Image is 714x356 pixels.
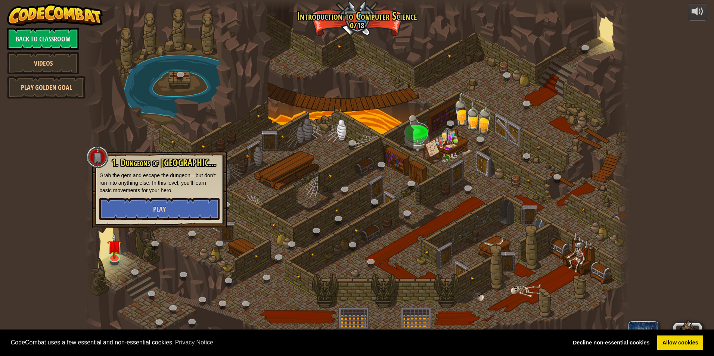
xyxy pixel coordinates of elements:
[7,4,103,26] img: CodeCombat - Learn how to code by playing a game
[657,335,703,350] a: allow cookies
[688,4,707,21] button: Adjust volume
[7,76,86,99] a: Play Golden Goal
[11,337,562,348] span: CodeCombat uses a few essential and non-essential cookies.
[112,156,233,169] span: 1. Dungeons of [GEOGRAPHIC_DATA]
[99,172,220,194] p: Grab the gem and escape the dungeon—but don’t run into anything else. In this level, you’ll learn...
[7,28,79,50] a: Back to Classroom
[174,337,215,348] a: learn more about cookies
[153,204,166,214] span: Play
[568,335,655,350] a: deny cookies
[99,198,220,220] button: Play
[7,52,79,74] a: Videos
[107,234,122,259] img: level-banner-unstarted.png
